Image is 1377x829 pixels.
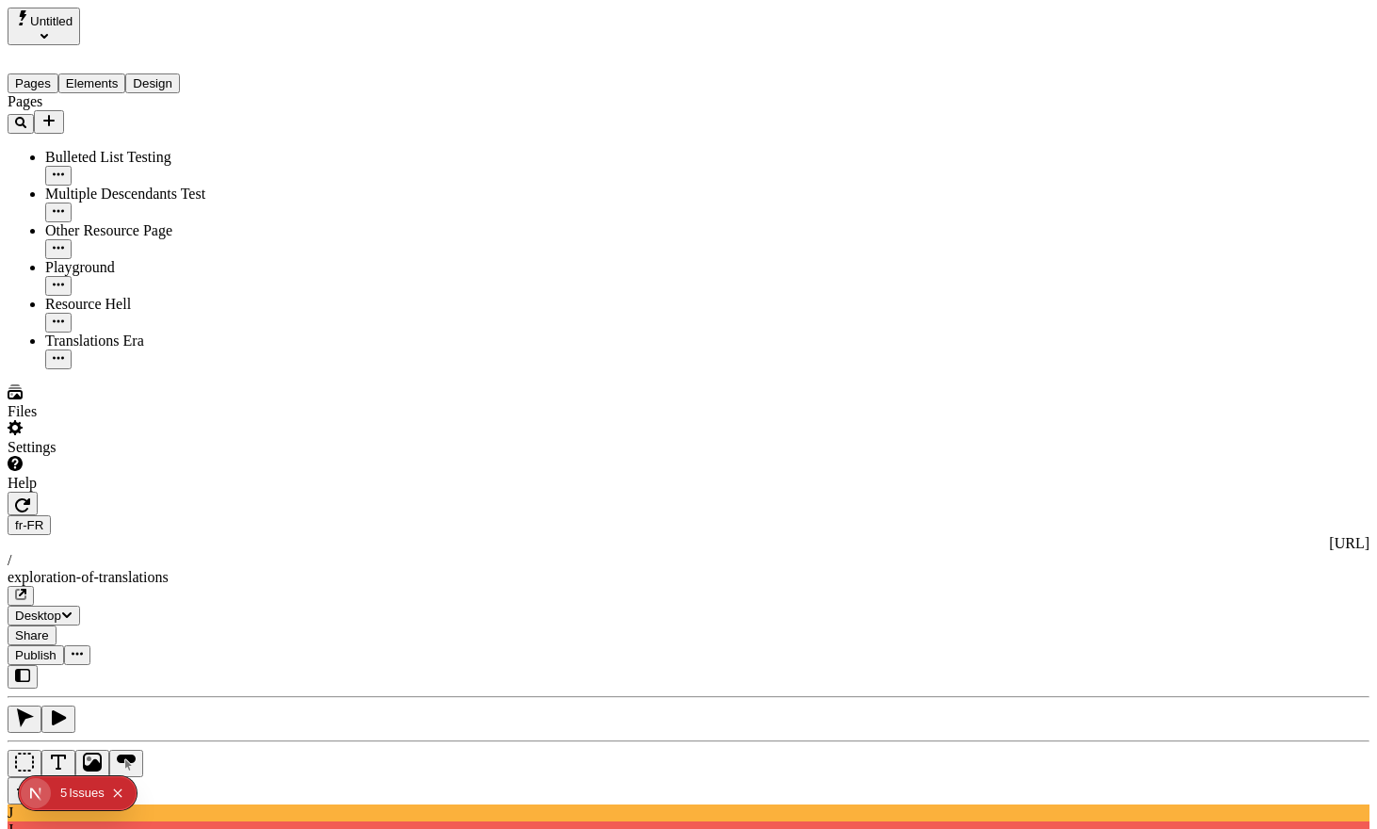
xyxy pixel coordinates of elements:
div: Bulleted List Testing [45,149,234,166]
div: [URL] [8,535,1369,552]
div: Translations Era [45,333,234,349]
div: Other Resource Page [45,222,234,239]
button: Design [125,73,180,93]
div: exploration-of-translations [8,569,1369,586]
button: Elements [58,73,126,93]
button: Pages [8,73,58,93]
button: Button [109,750,143,777]
button: Image [75,750,109,777]
span: Desktop [15,609,61,623]
button: Desktop [8,606,80,626]
div: / [8,552,1369,569]
div: Multiple Descendants Test [45,186,234,203]
button: Add new [34,110,64,134]
button: Publish [8,645,64,665]
span: Share [15,628,49,642]
div: Settings [8,439,234,456]
span: Untitled [30,14,73,28]
button: Share [8,626,57,645]
span: fr-FR [15,518,43,532]
div: Pages [8,93,234,110]
div: Resource Hell [45,296,234,313]
div: J [8,805,1369,821]
button: Text [41,750,75,777]
button: Box [8,750,41,777]
div: Help [8,475,234,492]
button: Open locale picker [8,515,51,535]
div: Files [8,403,234,420]
div: Playground [45,259,234,276]
span: Publish [15,648,57,662]
button: Select site [8,8,80,45]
